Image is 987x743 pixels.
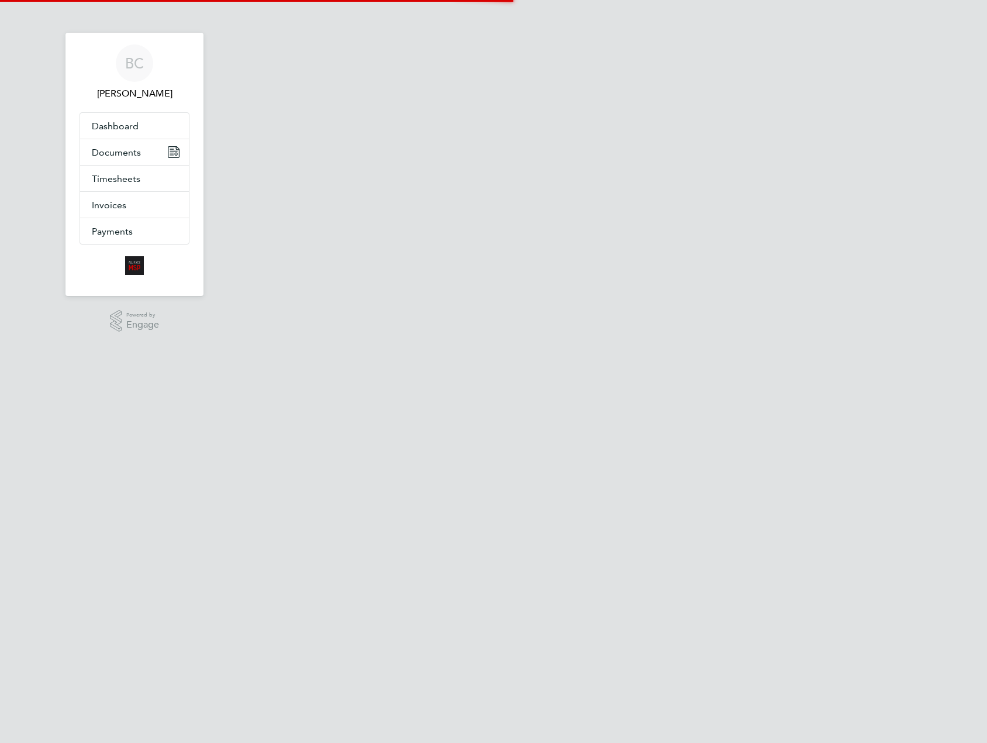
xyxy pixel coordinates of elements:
span: Documents [92,147,141,158]
a: Documents [80,139,189,165]
a: Payments [80,218,189,244]
span: BC [125,56,144,71]
img: alliancemsp-logo-retina.png [125,256,144,275]
a: Timesheets [80,166,189,191]
a: Powered byEngage [110,310,160,332]
nav: Main navigation [65,33,203,296]
span: Powered by [126,310,159,320]
span: Ben Carlisle [80,87,189,101]
span: Engage [126,320,159,330]
a: BC[PERSON_NAME] [80,44,189,101]
a: Go to home page [80,256,189,275]
span: Dashboard [92,121,139,132]
span: Timesheets [92,173,140,184]
a: Dashboard [80,113,189,139]
span: Invoices [92,199,126,211]
span: Payments [92,226,133,237]
a: Invoices [80,192,189,218]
